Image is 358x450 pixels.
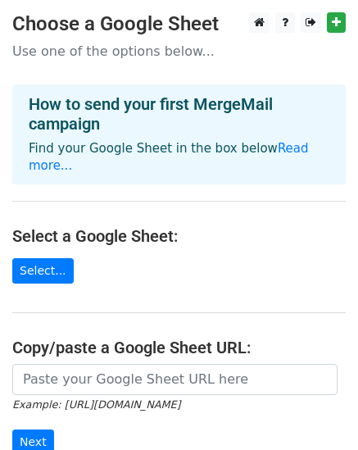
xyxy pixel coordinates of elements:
[29,140,329,175] p: Find your Google Sheet in the box below
[12,12,346,36] h3: Choose a Google Sheet
[12,258,74,284] a: Select...
[29,94,329,134] h4: How to send your first MergeMail campaign
[12,364,338,395] input: Paste your Google Sheet URL here
[12,226,346,246] h4: Select a Google Sheet:
[29,141,309,173] a: Read more...
[12,338,346,357] h4: Copy/paste a Google Sheet URL:
[12,398,180,411] small: Example: [URL][DOMAIN_NAME]
[12,43,346,60] p: Use one of the options below...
